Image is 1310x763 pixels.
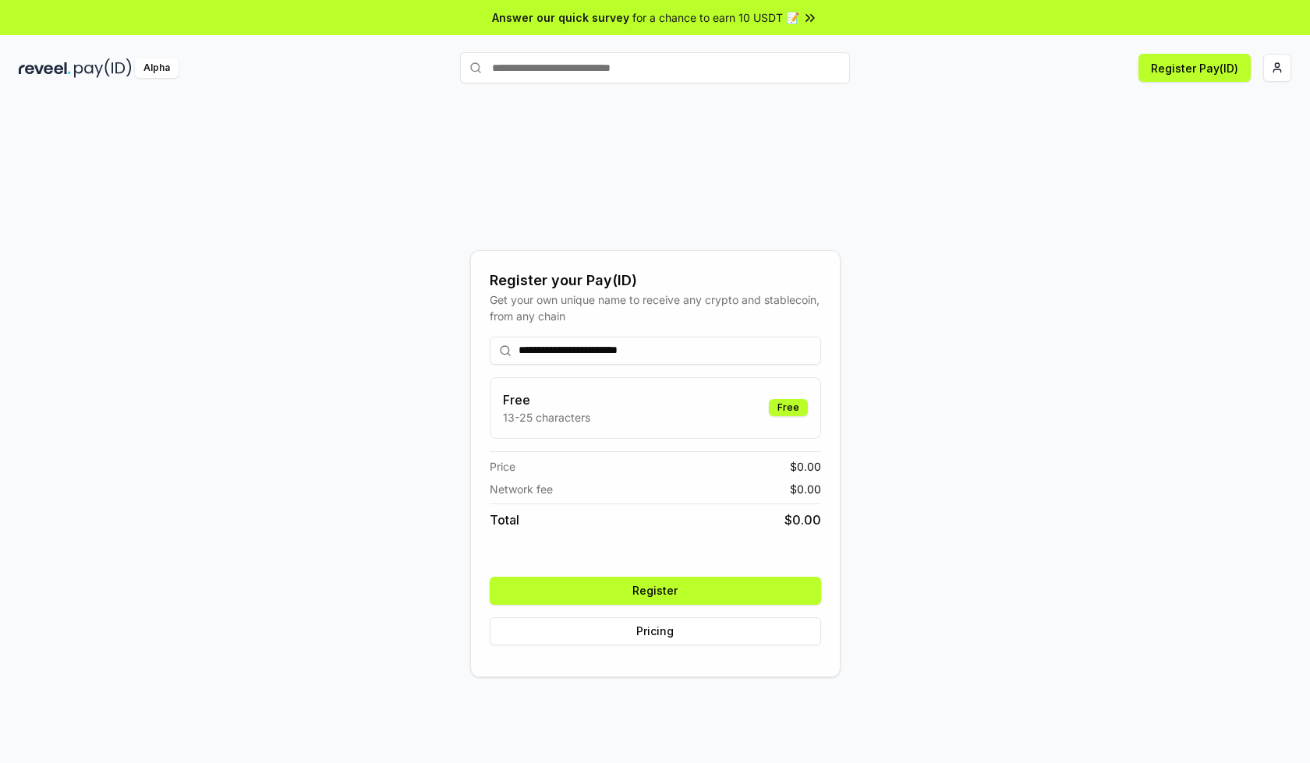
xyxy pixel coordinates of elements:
img: pay_id [74,58,132,78]
span: $ 0.00 [790,481,821,497]
button: Register Pay(ID) [1138,54,1251,82]
span: Total [490,510,519,529]
h3: Free [503,390,590,409]
span: Answer our quick survey [492,9,629,26]
div: Register your Pay(ID) [490,270,821,291]
div: Get your own unique name to receive any crypto and stablecoin, from any chain [490,291,821,324]
div: Free [769,399,808,416]
span: for a chance to earn 10 USDT 📝 [632,9,799,26]
span: $ 0.00 [784,510,821,529]
span: Price [490,458,515,475]
div: Alpha [135,58,179,78]
img: reveel_dark [19,58,71,78]
button: Pricing [490,617,821,645]
button: Register [490,577,821,605]
span: Network fee [490,481,553,497]
p: 13-25 characters [503,409,590,426]
span: $ 0.00 [790,458,821,475]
